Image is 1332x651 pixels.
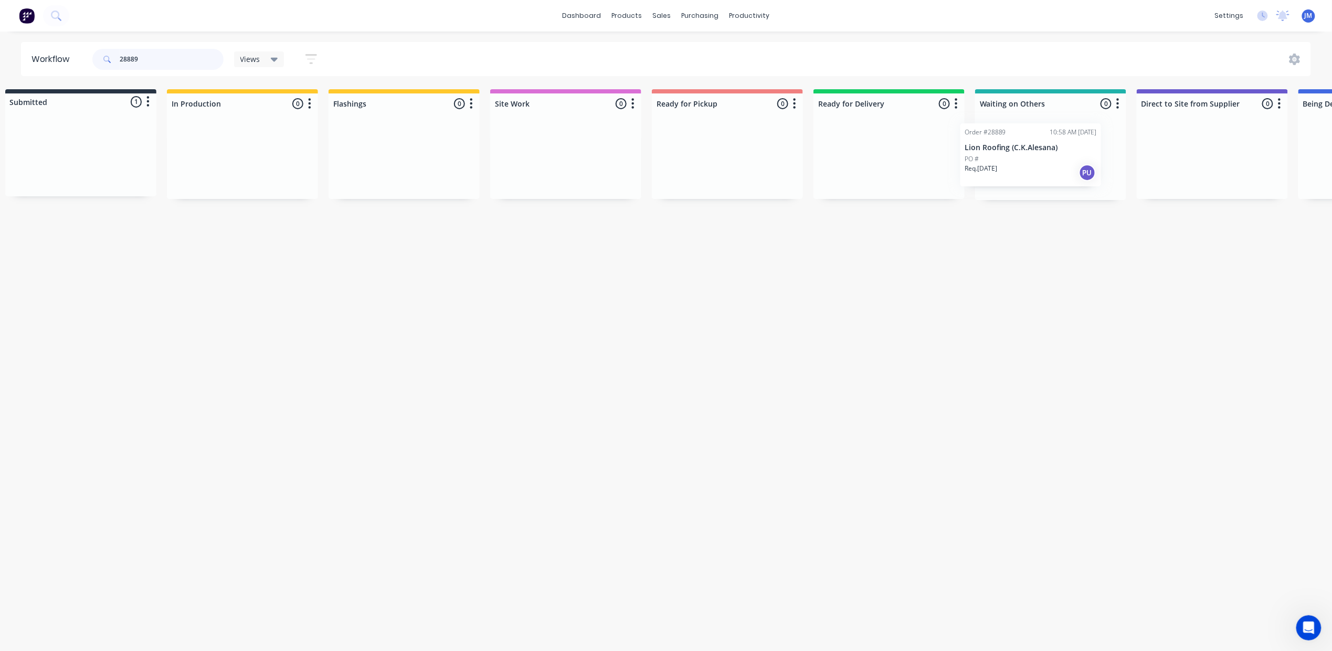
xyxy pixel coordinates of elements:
[557,8,607,24] a: dashboard
[1141,98,1245,109] input: Enter column name…
[1305,11,1313,20] span: JM
[120,49,224,70] input: Search for orders...
[454,98,465,109] span: 0
[1210,8,1249,24] div: settings
[818,98,922,109] input: Enter column name…
[939,98,950,109] span: 0
[648,8,676,24] div: sales
[19,8,35,24] img: Factory
[616,98,627,109] span: 0
[1262,98,1273,109] span: 0
[980,98,1083,109] input: Enter column name…
[1101,98,1112,109] span: 0
[657,98,760,109] input: Enter column name…
[777,98,788,109] span: 0
[724,8,775,24] div: productivity
[7,97,47,108] div: Submitted
[1296,615,1322,640] iframe: Intercom live chat
[676,8,724,24] div: purchasing
[131,96,142,107] span: 1
[31,53,75,66] div: Workflow
[292,98,303,109] span: 0
[333,98,437,109] input: Enter column name…
[607,8,648,24] div: products
[495,98,598,109] input: Enter column name…
[240,54,260,65] span: Views
[172,98,275,109] input: Enter column name…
